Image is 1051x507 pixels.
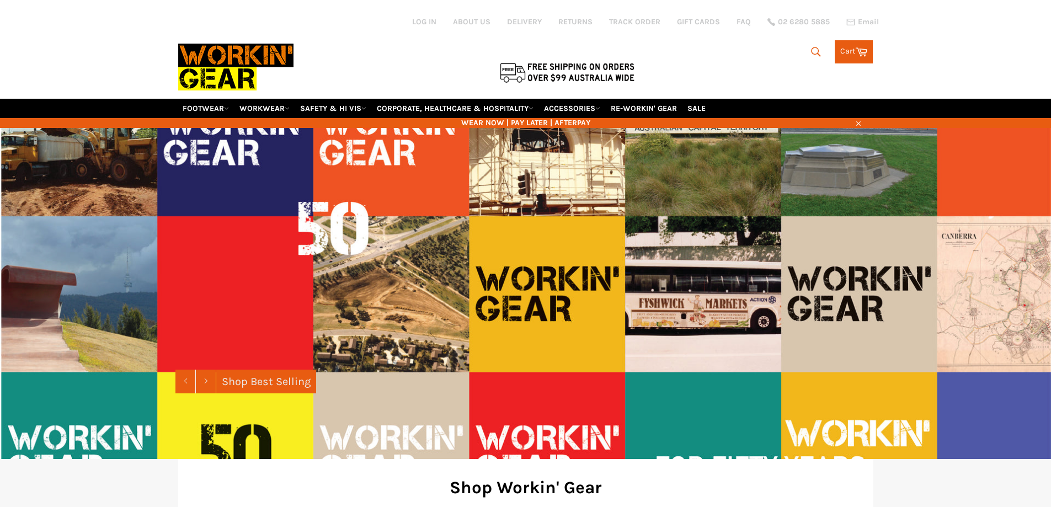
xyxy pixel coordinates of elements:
[558,17,593,27] a: RETURNS
[767,18,830,26] a: 02 6280 5885
[296,99,371,118] a: SAFETY & HI VIS
[453,17,490,27] a: ABOUT US
[858,18,879,26] span: Email
[507,17,542,27] a: DELIVERY
[737,17,751,27] a: FAQ
[216,370,316,393] a: Shop Best Selling
[178,99,233,118] a: FOOTWEAR
[677,17,720,27] a: GIFT CARDS
[609,17,660,27] a: TRACK ORDER
[835,40,873,63] a: Cart
[195,476,857,499] h2: Shop Workin' Gear
[606,99,681,118] a: RE-WORKIN' GEAR
[778,18,830,26] span: 02 6280 5885
[412,17,436,26] a: Log in
[372,99,538,118] a: CORPORATE, HEALTHCARE & HOSPITALITY
[846,18,879,26] a: Email
[498,61,636,84] img: Flat $9.95 shipping Australia wide
[540,99,605,118] a: ACCESSORIES
[178,118,873,128] span: WEAR NOW | PAY LATER | AFTERPAY
[178,36,294,98] img: Workin Gear leaders in Workwear, Safety Boots, PPE, Uniforms. Australia's No.1 in Workwear
[683,99,710,118] a: SALE
[235,99,294,118] a: WORKWEAR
